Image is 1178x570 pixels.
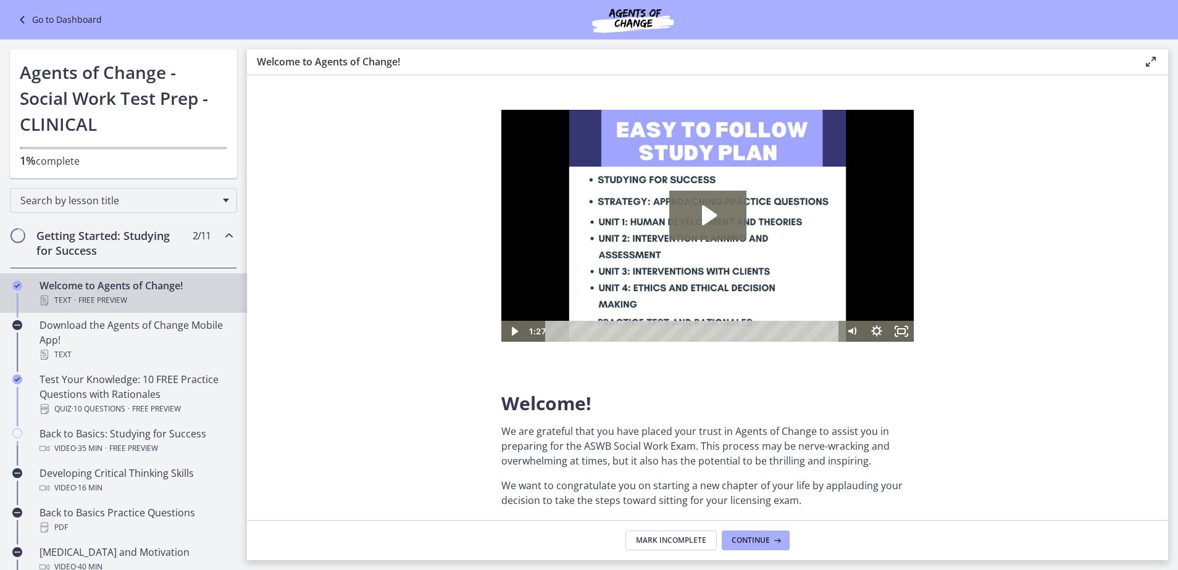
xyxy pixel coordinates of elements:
[72,402,125,416] span: · 10 Questions
[36,228,187,258] h2: Getting Started: Studying for Success
[388,211,412,232] button: Fullscreen
[20,153,227,168] p: complete
[76,481,102,495] span: · 16 min
[732,535,770,545] span: Continue
[128,402,130,416] span: ·
[10,188,237,213] div: Search by lesson title
[40,347,232,362] div: Text
[53,211,332,232] div: Playbar
[12,281,22,291] i: Completed
[40,278,232,308] div: Welcome to Agents of Change!
[636,535,706,545] span: Mark Incomplete
[257,54,1124,69] h3: Welcome to Agents of Change!
[625,531,717,550] button: Mark Incomplete
[40,426,232,456] div: Back to Basics: Studying for Success
[20,59,227,137] h1: Agents of Change - Social Work Test Prep - CLINICAL
[78,293,127,308] span: Free preview
[20,153,36,168] span: 1%
[40,372,232,416] div: Test Your Knowledge: 10 FREE Practice Questions with Rationales
[501,478,914,508] p: We want to congratulate you on starting a new chapter of your life by applauding your decision to...
[193,228,211,243] span: 2 / 11
[722,531,790,550] button: Continue
[501,424,914,468] p: We are grateful that you have placed your trust in Agents of Change to assist you in preparing fo...
[40,520,232,535] div: PDF
[559,5,707,35] img: Agents of Change Social Work Test Prep
[40,505,232,535] div: Back to Basics Practice Questions
[168,81,245,130] button: Play Video: c1o6hcmjueu5qasqsu00.mp4
[76,441,102,456] span: · 35 min
[20,194,217,207] span: Search by lesson title
[40,402,232,416] div: Quiz
[132,402,181,416] span: Free preview
[501,390,591,416] span: Welcome!
[12,374,22,384] i: Completed
[109,441,158,456] span: Free preview
[363,211,388,232] button: Show settings menu
[338,211,363,232] button: Mute
[105,441,107,456] span: ·
[40,318,232,362] div: Download the Agents of Change Mobile App!
[40,293,232,308] div: Text
[40,441,232,456] div: Video
[40,481,232,495] div: Video
[74,293,76,308] span: ·
[40,466,232,495] div: Developing Critical Thinking Skills
[15,12,102,27] a: Go to Dashboard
